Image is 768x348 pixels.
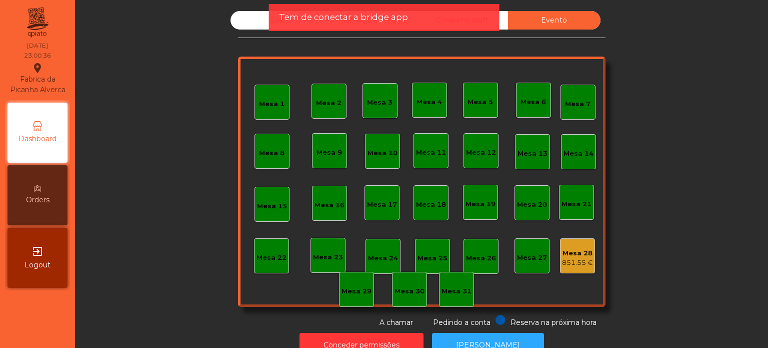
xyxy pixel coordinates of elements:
span: A chamar [379,318,413,327]
span: Tem de conectar a bridge app [279,11,408,24]
div: Mesa 11 [416,148,446,158]
span: Pedindo a conta [433,318,490,327]
div: Fabrica da Picanha Alverca [8,62,67,95]
i: location_on [31,62,43,74]
div: Mesa 25 [417,253,447,263]
div: Mesa 13 [517,149,547,159]
div: Mesa 29 [341,286,371,296]
div: Mesa 30 [394,286,424,296]
span: Dashboard [18,134,56,144]
span: Logout [24,260,50,270]
div: Mesa 12 [466,148,496,158]
div: Mesa 22 [256,253,286,263]
div: Mesa 20 [517,200,547,210]
div: Mesa 26 [466,253,496,263]
div: Mesa 1 [259,99,284,109]
div: Mesa 17 [367,200,397,210]
div: 23:00:36 [24,51,51,60]
div: Mesa 4 [416,97,442,107]
div: Mesa 14 [563,149,593,159]
div: Mesa 23 [313,252,343,262]
div: Mesa 9 [316,148,342,158]
img: qpiato [25,5,49,40]
div: 851.55 € [562,258,593,268]
div: Mesa 31 [441,286,471,296]
div: Mesa 3 [367,98,392,108]
div: Mesa 27 [517,253,547,263]
div: Sala [230,11,323,30]
div: Evento [508,11,600,30]
div: Mesa 28 [562,248,593,258]
div: Mesa 7 [565,99,590,109]
div: Mesa 8 [259,148,284,158]
span: Reserva na próxima hora [510,318,596,327]
div: [DATE] [27,41,48,50]
i: exit_to_app [31,245,43,257]
div: Mesa 18 [416,200,446,210]
div: Mesa 16 [314,200,344,210]
span: Orders [26,195,49,205]
div: Mesa 5 [467,97,493,107]
div: Mesa 24 [368,253,398,263]
div: Mesa 6 [520,97,546,107]
div: Mesa 15 [257,201,287,211]
div: Mesa 2 [316,98,341,108]
div: Mesa 19 [465,199,495,209]
div: Mesa 10 [367,148,397,158]
div: Mesa 21 [561,199,591,209]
